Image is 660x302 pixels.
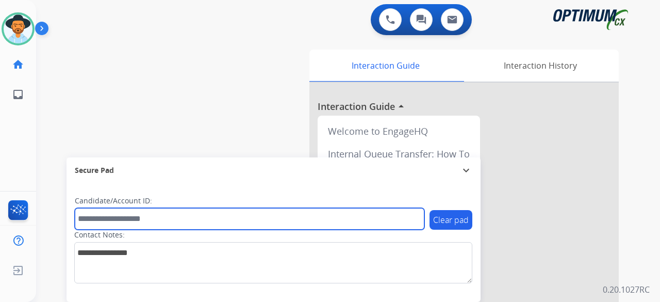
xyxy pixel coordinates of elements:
[309,50,461,82] div: Interaction Guide
[12,58,24,71] mat-icon: home
[603,283,650,296] p: 0.20.1027RC
[460,164,472,177] mat-icon: expand_more
[461,50,619,82] div: Interaction History
[75,165,114,176] span: Secure Pad
[12,88,24,101] mat-icon: inbox
[75,196,152,206] label: Candidate/Account ID:
[322,120,476,142] div: Welcome to EngageHQ
[322,142,476,165] div: Internal Queue Transfer: How To
[4,14,32,43] img: avatar
[430,210,472,230] button: Clear pad
[74,230,125,240] label: Contact Notes:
